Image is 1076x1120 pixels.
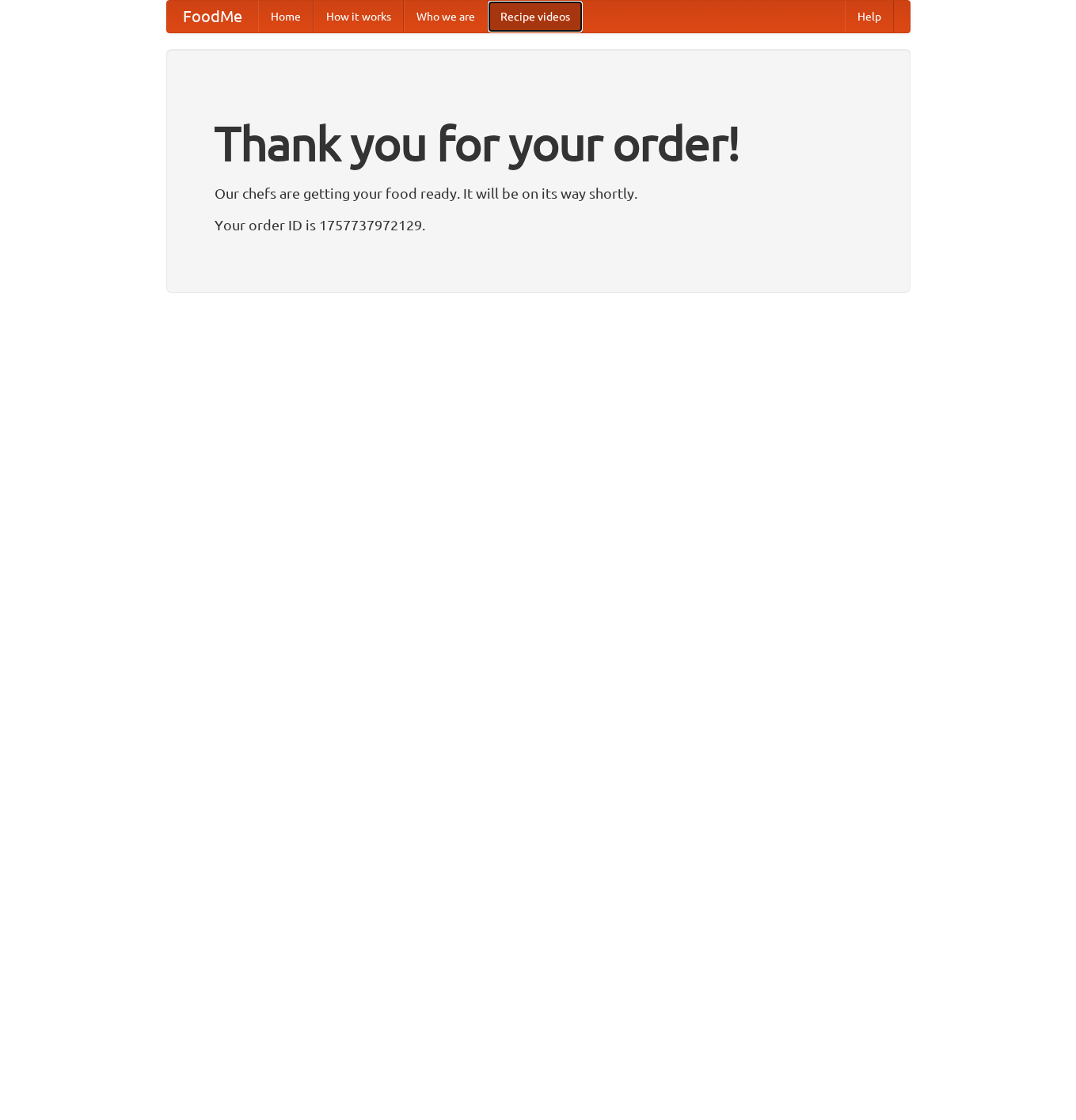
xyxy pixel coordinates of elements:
[258,1,314,32] a: Home
[404,1,488,32] a: Who we are
[845,1,894,32] a: Help
[215,181,862,205] p: Our chefs are getting your food ready. It will be on its way shortly.
[215,213,862,237] p: Your order ID is 1757737972129.
[314,1,404,32] a: How it works
[488,1,583,32] a: Recipe videos
[167,1,258,32] a: FoodMe
[215,105,862,181] h1: Thank you for your order!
